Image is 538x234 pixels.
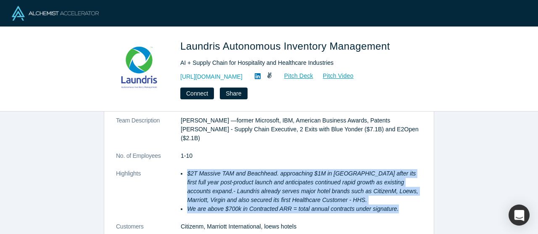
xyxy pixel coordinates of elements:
a: Pitch Deck [275,71,314,81]
dt: Team Description [116,116,181,152]
button: Share [220,88,247,99]
dt: Highlights [116,169,181,222]
a: [URL][DOMAIN_NAME] [180,72,243,81]
em: We are above $700k in Contracted ARR = total annual contracts under signature. [187,205,398,212]
dt: No. of Employees [116,152,181,169]
p: [PERSON_NAME] —former Microsoft, IBM, American Business Awards, Patents [PERSON_NAME] - Supply Ch... [181,116,422,143]
div: AI + Supply Chain for Hospitality and Healthcare Industries [180,58,416,67]
a: Pitch Video [314,71,354,81]
dd: Citizenm, Marriott International, loews hotels [181,222,422,231]
img: Laundris Autonomous Inventory Management's Logo [110,39,169,98]
em: $2T Massive TAM and Beachhead. approaching $1M in [GEOGRAPHIC_DATA] after its first full year pos... [187,170,418,203]
dd: 1-10 [181,152,422,160]
button: Connect [180,88,214,99]
img: Alchemist Logo [12,6,99,21]
span: Laundris Autonomous Inventory Management [180,40,393,52]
